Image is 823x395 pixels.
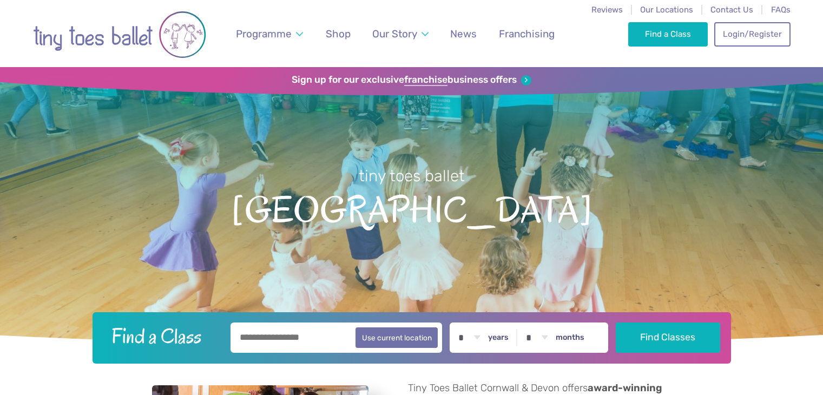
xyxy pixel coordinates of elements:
[33,10,206,59] img: tiny toes ballet
[628,22,708,46] a: Find a Class
[359,167,465,185] small: tiny toes ballet
[321,21,356,47] a: Shop
[616,322,720,353] button: Find Classes
[556,333,584,343] label: months
[499,28,555,40] span: Franchising
[771,5,791,15] a: FAQs
[445,21,482,47] a: News
[591,5,623,15] a: Reviews
[103,322,223,350] h2: Find a Class
[640,5,693,15] a: Our Locations
[488,333,509,343] label: years
[367,21,434,47] a: Our Story
[450,28,477,40] span: News
[236,28,292,40] span: Programme
[714,22,790,46] a: Login/Register
[404,74,447,86] strong: franchise
[231,21,308,47] a: Programme
[19,187,804,231] span: [GEOGRAPHIC_DATA]
[292,74,531,86] a: Sign up for our exclusivefranchisebusiness offers
[493,21,559,47] a: Franchising
[710,5,753,15] a: Contact Us
[372,28,417,40] span: Our Story
[326,28,351,40] span: Shop
[355,327,438,348] button: Use current location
